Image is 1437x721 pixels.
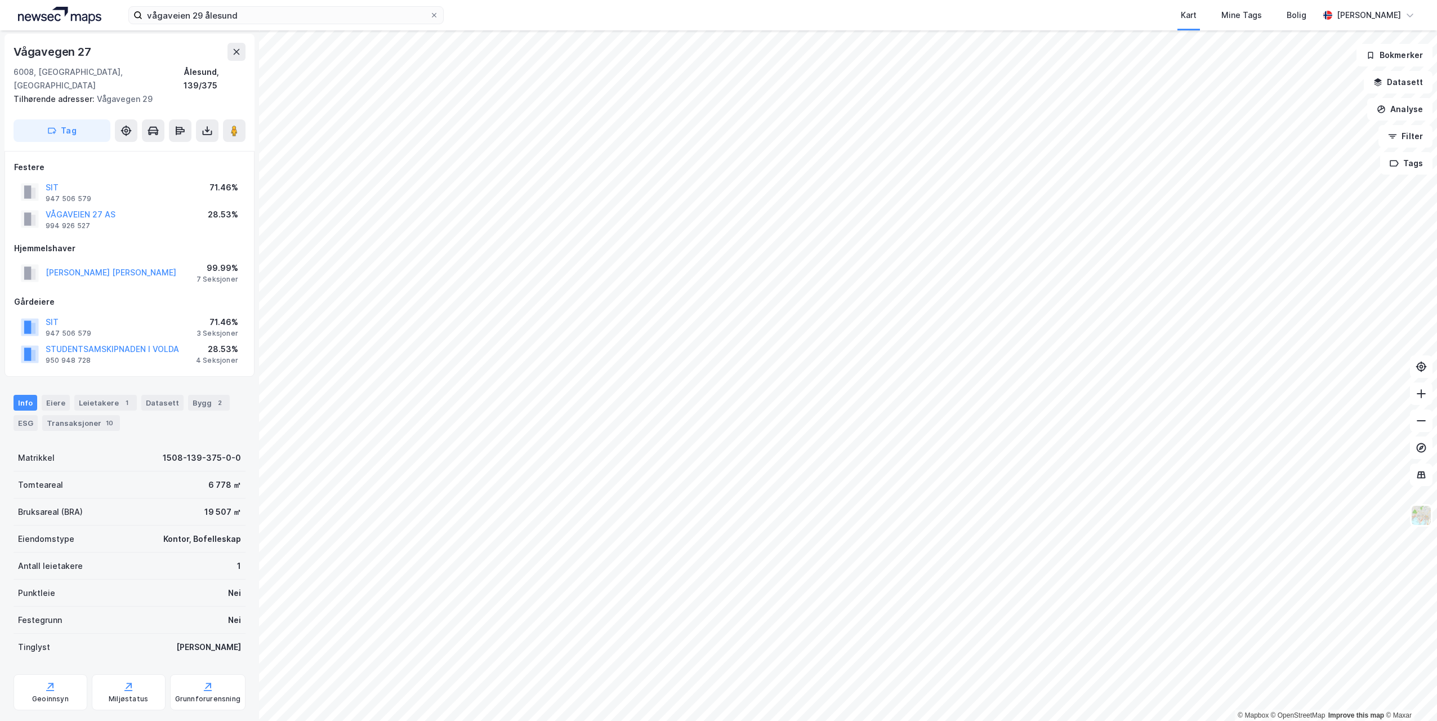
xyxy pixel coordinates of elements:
[14,94,97,104] span: Tilhørende adresser:
[1378,125,1432,148] button: Filter
[18,505,83,519] div: Bruksareal (BRA)
[1367,98,1432,121] button: Analyse
[14,92,236,106] div: Vågavegen 29
[1356,44,1432,66] button: Bokmerker
[14,161,245,174] div: Festere
[46,194,91,203] div: 947 506 579
[163,451,241,465] div: 1508-139-375-0-0
[46,329,91,338] div: 947 506 579
[141,395,184,411] div: Datasett
[18,7,101,24] img: logo.a4113a55bc3d86da70a041830d287a7e.svg
[1411,505,1432,526] img: Z
[208,478,241,492] div: 6 778 ㎡
[1364,71,1432,94] button: Datasett
[74,395,137,411] div: Leietakere
[176,640,241,654] div: [PERSON_NAME]
[184,65,246,92] div: Ålesund, 139/375
[1287,8,1306,22] div: Bolig
[175,695,240,704] div: Grunnforurensning
[196,356,238,365] div: 4 Seksjoner
[18,613,62,627] div: Festegrunn
[32,695,69,704] div: Geoinnsyn
[18,532,74,546] div: Eiendomstype
[14,395,37,411] div: Info
[1238,711,1269,719] a: Mapbox
[18,586,55,600] div: Punktleie
[208,208,238,221] div: 28.53%
[104,417,115,429] div: 10
[109,695,148,704] div: Miljøstatus
[42,415,120,431] div: Transaksjoner
[1271,711,1326,719] a: OpenStreetMap
[197,275,238,284] div: 7 Seksjoner
[214,397,225,408] div: 2
[18,478,63,492] div: Tomteareal
[1381,667,1437,721] div: Kontrollprogram for chat
[204,505,241,519] div: 19 507 ㎡
[42,395,70,411] div: Eiere
[46,356,91,365] div: 950 948 728
[18,451,55,465] div: Matrikkel
[14,65,184,92] div: 6008, [GEOGRAPHIC_DATA], [GEOGRAPHIC_DATA]
[163,532,241,546] div: Kontor, Bofelleskap
[14,43,93,61] div: Vågavegen 27
[237,559,241,573] div: 1
[1380,152,1432,175] button: Tags
[1328,711,1384,719] a: Improve this map
[1381,667,1437,721] iframe: Chat Widget
[14,415,38,431] div: ESG
[142,7,430,24] input: Søk på adresse, matrikkel, gårdeiere, leietakere eller personer
[1221,8,1262,22] div: Mine Tags
[197,261,238,275] div: 99.99%
[14,242,245,255] div: Hjemmelshaver
[18,640,50,654] div: Tinglyst
[197,315,238,329] div: 71.46%
[228,613,241,627] div: Nei
[1337,8,1401,22] div: [PERSON_NAME]
[197,329,238,338] div: 3 Seksjoner
[228,586,241,600] div: Nei
[196,342,238,356] div: 28.53%
[14,295,245,309] div: Gårdeiere
[18,559,83,573] div: Antall leietakere
[188,395,230,411] div: Bygg
[209,181,238,194] div: 71.46%
[121,397,132,408] div: 1
[46,221,90,230] div: 994 926 527
[1181,8,1197,22] div: Kart
[14,119,110,142] button: Tag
